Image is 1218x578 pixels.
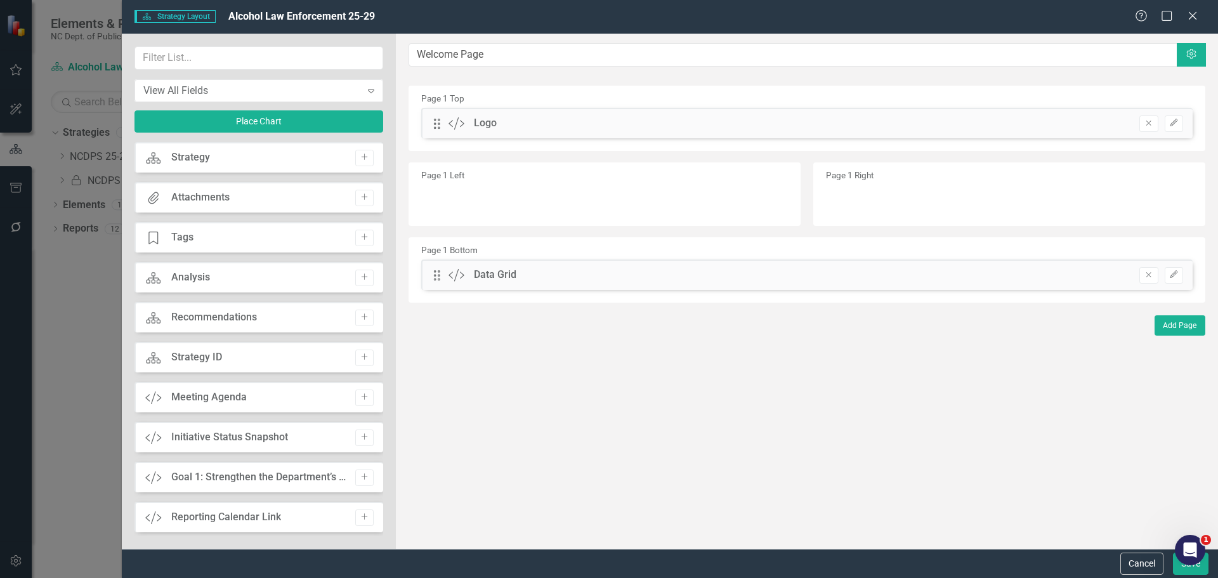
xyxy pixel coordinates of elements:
[826,170,874,180] small: Page 1 Right
[171,470,349,485] div: Goal 1: Strengthen the Department’s unity of effort as a consolidated and allied entity.
[421,93,464,103] small: Page 1 Top
[134,10,216,23] span: Strategy Layout
[171,150,210,165] div: Strategy
[134,46,383,70] input: Filter List...
[1201,535,1211,545] span: 1
[1175,535,1205,565] iframe: Intercom live chat
[409,43,1178,67] input: Layout Name
[1173,553,1208,575] button: Save
[143,83,361,98] div: View All Fields
[474,116,497,131] div: Logo
[171,390,247,405] div: Meeting Agenda
[421,245,478,255] small: Page 1 Bottom
[171,190,230,205] div: Attachments
[171,310,257,325] div: Recommendations
[421,170,464,180] small: Page 1 Left
[1120,553,1163,575] button: Cancel
[474,268,516,282] div: Data Grid
[134,110,383,133] button: Place Chart
[171,270,210,285] div: Analysis
[171,510,281,525] div: Reporting Calendar Link
[171,230,193,245] div: Tags
[171,430,288,445] div: Initiative Status Snapshot
[171,350,222,365] div: Strategy ID
[228,10,375,22] span: Alcohol Law Enforcement 25-29
[1155,315,1205,336] button: Add Page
